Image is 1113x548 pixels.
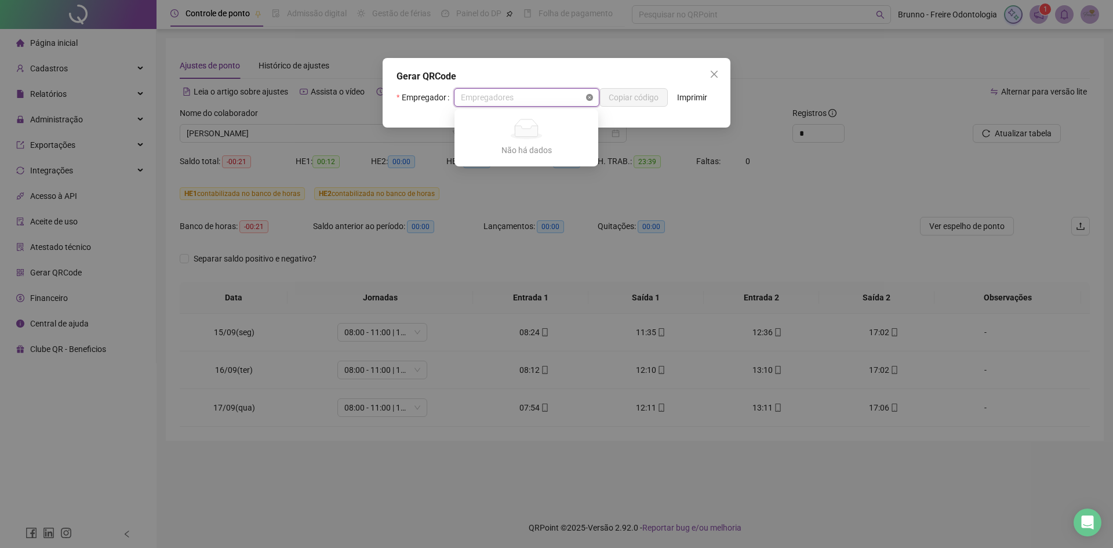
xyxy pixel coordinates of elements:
span: Empregadores [461,89,592,106]
span: close-circle [586,94,593,101]
div: Não há dados [468,144,584,157]
button: Copiar código [599,88,668,107]
button: Imprimir [668,88,716,107]
label: Empregador [397,88,454,107]
div: Open Intercom Messenger [1074,509,1101,536]
button: Close [705,65,723,84]
div: Gerar QRCode [397,70,716,84]
span: close [710,70,719,79]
